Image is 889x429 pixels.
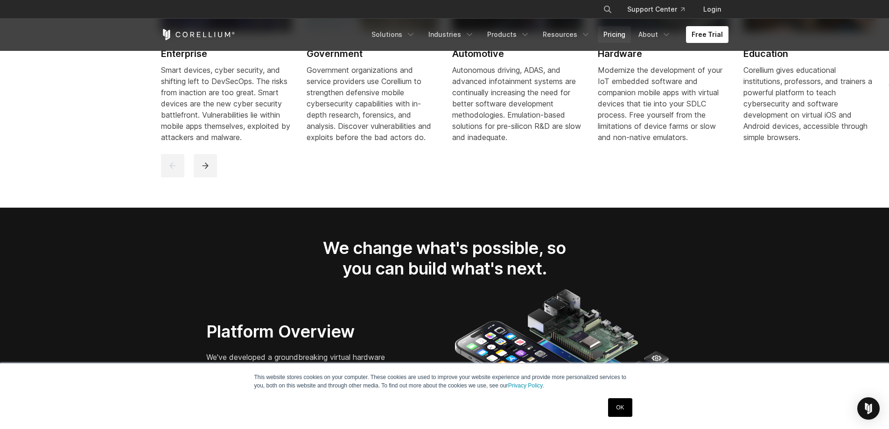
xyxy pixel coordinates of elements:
[452,64,583,143] div: Autonomous driving, ADAS, and advanced infotainment systems are continually increasing the need f...
[598,26,631,43] a: Pricing
[743,47,874,61] h2: Education
[307,47,437,61] h2: Government
[482,26,535,43] a: Products
[743,64,874,143] div: Corellium gives educational institutions, professors, and trainers a powerful platform to teach c...
[537,26,596,43] a: Resources
[161,29,235,40] a: Corellium Home
[366,26,421,43] a: Solutions
[194,154,217,177] button: next
[592,1,728,18] div: Navigation Menu
[857,397,880,420] div: Open Intercom Messenger
[598,65,722,142] span: Modernize the development of your IoT embedded software and companion mobile apps with virtual de...
[366,26,728,43] div: Navigation Menu
[598,47,728,61] h2: Hardware
[423,26,480,43] a: Industries
[696,1,728,18] a: Login
[452,47,583,61] h2: Automotive
[686,26,728,43] a: Free Trial
[254,373,635,390] p: This website stores cookies on your computer. These cookies are used to improve your website expe...
[161,154,184,177] button: previous
[206,321,386,342] h3: Platform Overview
[161,47,292,61] h2: Enterprise
[633,26,677,43] a: About
[608,398,632,417] a: OK
[206,352,386,396] p: We've developed a groundbreaking virtual hardware platform. We ensure software developers are pow...
[599,1,616,18] button: Search
[508,382,544,389] a: Privacy Policy.
[620,1,692,18] a: Support Center
[161,64,292,143] div: Smart devices, cyber security, and shifting left to DevSecOps. The risks from inaction are too gr...
[308,238,582,279] h2: We change what's possible, so you can build what's next.
[307,64,437,143] div: Government organizations and service providers use Corellium to strengthen defensive mobile cyber...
